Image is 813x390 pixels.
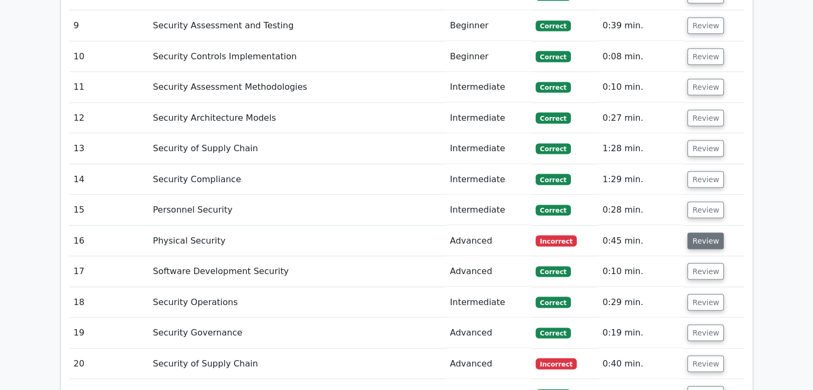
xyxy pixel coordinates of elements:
button: Review [687,171,724,188]
span: Incorrect [536,358,577,369]
td: Security Assessment Methodologies [149,72,446,103]
td: Physical Security [149,226,446,256]
button: Review [687,294,724,311]
td: 11 [69,72,149,103]
td: Security Controls Implementation [149,42,446,72]
td: 1:28 min. [598,134,683,164]
span: Correct [536,328,570,339]
button: Review [687,18,724,34]
td: Intermediate [446,103,532,134]
td: 9 [69,11,149,41]
td: 0:40 min. [598,349,683,379]
td: 0:39 min. [598,11,683,41]
span: Correct [536,205,570,216]
td: Advanced [446,226,532,256]
td: Security Compliance [149,165,446,195]
td: Advanced [446,318,532,348]
td: 0:29 min. [598,287,683,318]
button: Review [687,233,724,249]
td: 0:10 min. [598,72,683,103]
td: Security Governance [149,318,446,348]
button: Review [687,49,724,65]
td: 16 [69,226,149,256]
td: 18 [69,287,149,318]
td: 1:29 min. [598,165,683,195]
td: Intermediate [446,195,532,225]
td: Personnel Security [149,195,446,225]
span: Correct [536,21,570,32]
td: Software Development Security [149,256,446,287]
span: Correct [536,82,570,93]
td: 0:27 min. [598,103,683,134]
td: 13 [69,134,149,164]
td: 15 [69,195,149,225]
button: Review [687,325,724,341]
button: Review [687,110,724,127]
td: Security Architecture Models [149,103,446,134]
td: Advanced [446,349,532,379]
td: Security of Supply Chain [149,349,446,379]
td: 0:10 min. [598,256,683,287]
td: 14 [69,165,149,195]
td: 20 [69,349,149,379]
span: Correct [536,113,570,123]
td: 17 [69,256,149,287]
td: Advanced [446,256,532,287]
button: Review [687,79,724,96]
span: Correct [536,267,570,277]
td: Intermediate [446,165,532,195]
td: 0:45 min. [598,226,683,256]
td: 10 [69,42,149,72]
td: Security Assessment and Testing [149,11,446,41]
td: Intermediate [446,72,532,103]
button: Review [687,202,724,219]
td: 19 [69,318,149,348]
span: Correct [536,144,570,154]
td: 0:19 min. [598,318,683,348]
td: Beginner [446,11,532,41]
td: Intermediate [446,134,532,164]
td: Security of Supply Chain [149,134,446,164]
button: Review [687,141,724,157]
span: Incorrect [536,236,577,246]
td: Intermediate [446,287,532,318]
td: Security Operations [149,287,446,318]
button: Review [687,263,724,280]
span: Correct [536,51,570,62]
td: Beginner [446,42,532,72]
span: Correct [536,297,570,308]
td: 0:08 min. [598,42,683,72]
td: 0:28 min. [598,195,683,225]
td: 12 [69,103,149,134]
button: Review [687,356,724,372]
span: Correct [536,174,570,185]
